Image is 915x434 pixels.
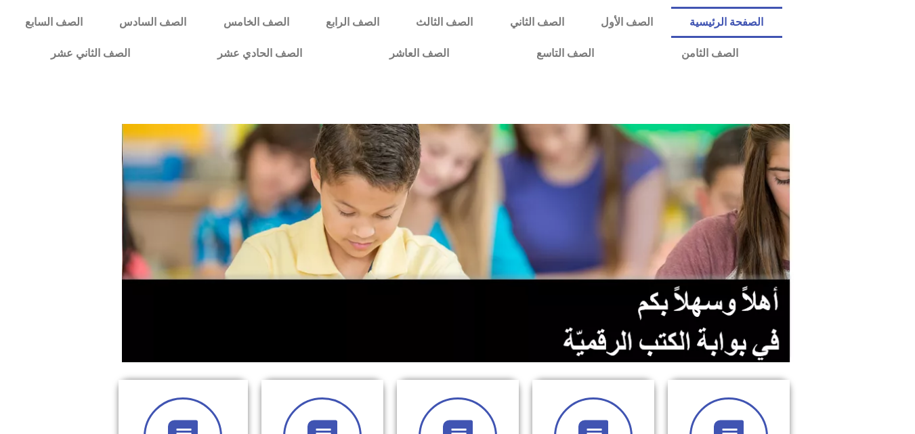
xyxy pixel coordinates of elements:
[637,38,782,69] a: الصف الثامن
[101,7,205,38] a: الصف السادس
[492,7,582,38] a: الصف الثاني
[7,38,173,69] a: الصف الثاني عشر
[398,7,491,38] a: الصف الثالث
[671,7,782,38] a: الصفحة الرئيسية
[7,7,101,38] a: الصف السابع
[492,38,637,69] a: الصف التاسع
[345,38,492,69] a: الصف العاشر
[173,38,345,69] a: الصف الحادي عشر
[582,7,671,38] a: الصف الأول
[307,7,398,38] a: الصف الرابع
[205,7,307,38] a: الصف الخامس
